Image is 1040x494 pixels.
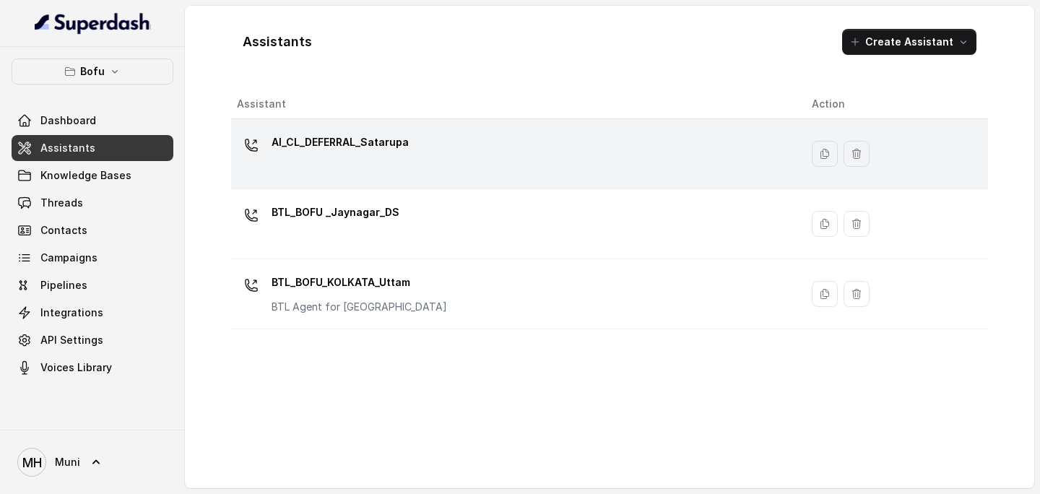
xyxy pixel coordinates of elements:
[12,300,173,326] a: Integrations
[12,58,173,84] button: Bofu
[40,251,97,265] span: Campaigns
[35,12,151,35] img: light.svg
[231,90,800,119] th: Assistant
[12,108,173,134] a: Dashboard
[40,168,131,183] span: Knowledge Bases
[12,217,173,243] a: Contacts
[22,455,42,470] text: MH
[12,327,173,353] a: API Settings
[40,196,83,210] span: Threads
[842,29,976,55] button: Create Assistant
[12,272,173,298] a: Pipelines
[272,271,447,294] p: BTL_BOFU_KOLKATA_Uttam
[80,63,105,80] p: Bofu
[12,162,173,188] a: Knowledge Bases
[40,278,87,292] span: Pipelines
[800,90,988,119] th: Action
[12,190,173,216] a: Threads
[12,442,173,482] a: Muni
[12,135,173,161] a: Assistants
[55,455,80,469] span: Muni
[12,245,173,271] a: Campaigns
[40,305,103,320] span: Integrations
[40,333,103,347] span: API Settings
[40,223,87,238] span: Contacts
[272,300,447,314] p: BTL Agent for [GEOGRAPHIC_DATA]
[40,360,112,375] span: Voices Library
[272,131,409,154] p: AI_CL_DEFERRAL_Satarupa
[12,355,173,381] a: Voices Library
[243,30,312,53] h1: Assistants
[40,141,95,155] span: Assistants
[40,113,96,128] span: Dashboard
[272,201,399,224] p: BTL_BOFU _Jaynagar_DS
